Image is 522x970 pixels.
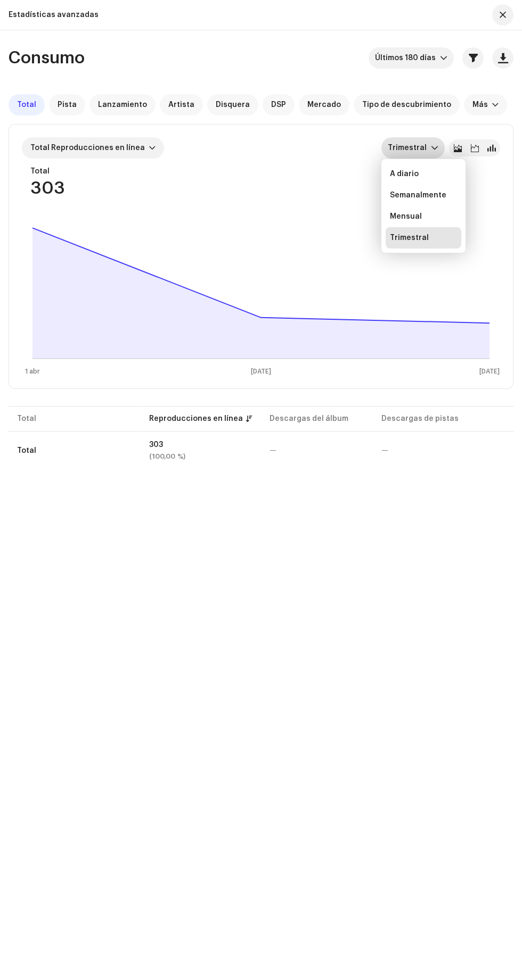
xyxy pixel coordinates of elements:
[168,101,194,109] span: Artista
[386,163,461,185] li: A diario
[440,47,447,69] div: dropdown trigger
[381,159,466,253] ul: Option List
[270,447,364,454] div: —
[386,227,461,248] li: Trimestral
[431,137,438,159] div: dropdown trigger
[30,167,65,176] div: Total
[388,137,431,159] span: Trimestral
[251,368,271,375] text: [DATE]
[58,101,77,109] span: Pista
[362,101,451,109] span: Tipo de descubrimiento
[9,49,85,67] span: Consumo
[386,206,461,227] li: Mensual
[386,185,461,206] li: Semanalmente
[149,453,252,460] div: (100,00 %)
[98,101,147,109] span: Lanzamiento
[381,447,476,454] div: —
[390,233,429,243] div: Trimestral
[271,101,286,109] span: DSP
[9,11,99,19] div: Estadísticas avanzadas
[375,47,440,69] span: Últimos 180 días
[216,101,250,109] span: Disquera
[390,190,446,201] div: Semanalmente
[149,441,252,449] div: 303
[390,169,419,179] div: A diario
[17,101,36,109] span: Total
[307,101,341,109] span: Mercado
[25,368,40,375] text: 1 abr
[479,368,500,375] text: [DATE]
[390,211,422,222] div: Mensual
[30,144,145,152] span: Total Reproducciones en línea
[472,101,488,109] div: Más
